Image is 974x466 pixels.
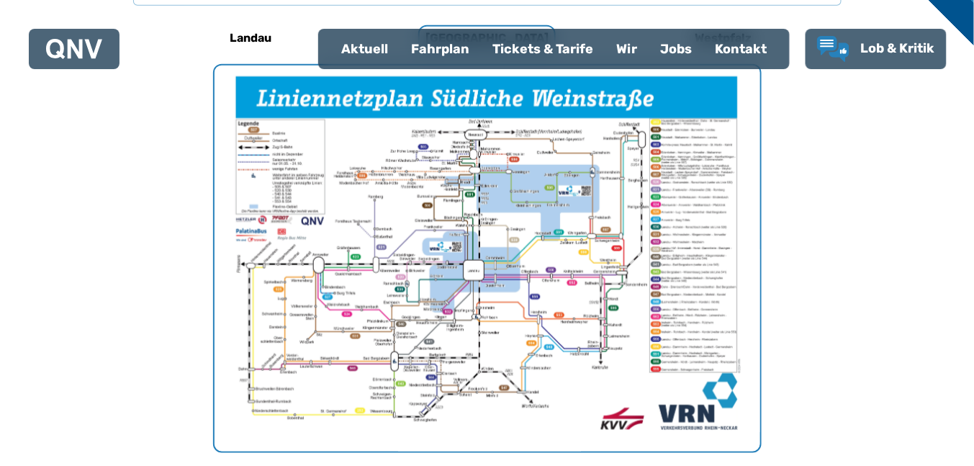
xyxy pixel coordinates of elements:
a: Lob & Kritik [817,36,935,62]
a: Wir [605,30,649,68]
li: 1 von 1 [215,66,760,452]
img: QNV Logo [46,39,102,59]
a: Landau [155,21,347,55]
span: Lob & Kritik [861,40,935,56]
a: Kontakt [703,30,778,68]
a: Fahrplan [400,30,481,68]
a: Aktuell [330,30,400,68]
a: Westpfalz [628,21,819,55]
div: My Favorite Images [215,66,760,452]
a: Tickets & Tarife [481,30,605,68]
img: Netzpläne Südpfalz Seite 1 von 1 [215,66,760,452]
h6: Westpfalz [689,27,757,50]
a: QNV Logo [46,35,102,63]
h6: [GEOGRAPHIC_DATA] [418,25,556,51]
a: [GEOGRAPHIC_DATA] [392,21,583,55]
a: Jobs [649,30,703,68]
h6: Landau [225,27,278,50]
